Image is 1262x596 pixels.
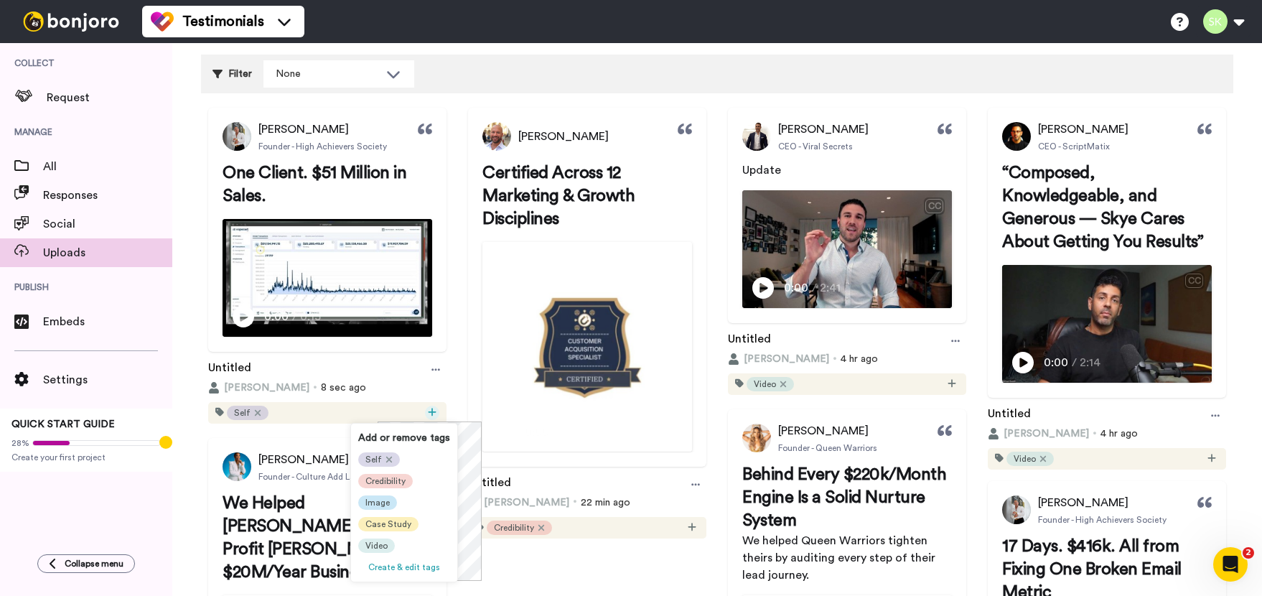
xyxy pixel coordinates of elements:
[292,308,297,325] span: /
[742,190,952,308] img: Video Thumbnail
[208,381,447,395] div: 8 sec ago
[208,381,309,395] button: [PERSON_NAME]
[11,437,29,449] span: 28%
[182,11,264,32] span: Testimonials
[11,452,161,463] span: Create your first project
[223,122,251,151] img: Profile Picture
[1243,547,1254,559] span: 2
[1002,495,1031,524] img: Profile Picture
[820,279,845,297] span: 2:41
[728,352,966,366] div: 4 hr ago
[264,308,289,325] span: 0:00
[728,352,829,366] button: [PERSON_NAME]
[1185,274,1203,288] div: CC
[43,313,172,330] span: Embeds
[11,419,115,429] span: QUICK START GUIDE
[482,122,511,151] img: Profile Picture
[368,563,440,572] span: Create & edit tags
[43,371,172,388] span: Settings
[1038,494,1128,511] span: [PERSON_NAME]
[742,122,771,151] img: Profile Picture
[1014,453,1036,465] span: Video
[1002,122,1031,151] img: Profile Picture
[258,451,349,468] span: [PERSON_NAME]
[988,405,1031,427] a: Untitled
[1038,141,1110,152] span: CEO - ScriptMatix
[482,164,639,228] span: Certified Across 12 Marketing & Growth Disciplines
[224,381,309,395] span: [PERSON_NAME]
[812,279,817,297] span: /
[43,244,172,261] span: Uploads
[365,475,406,487] span: Credibility
[43,158,172,175] span: All
[988,427,1089,441] button: [PERSON_NAME]
[223,495,435,581] span: We Helped [PERSON_NAME] Plug Profit [PERSON_NAME] in a $20M/Year Business.
[1072,354,1077,371] span: /
[728,330,771,352] a: Untitled
[1038,514,1167,526] span: Founder - High Achievers Society
[223,219,432,337] img: Video Thumbnail
[223,452,251,481] img: Profile Picture
[43,187,172,204] span: Responses
[276,67,379,81] div: None
[518,128,609,145] span: [PERSON_NAME]
[258,471,364,483] span: Founder - Culture Add Labs
[300,308,325,325] span: 0:15
[742,535,938,581] span: We helped Queen Warriors tighten theirs by auditing every step of their lead journey.
[468,495,706,510] div: 22 min ago
[784,279,809,297] span: 0:00
[365,540,388,551] span: Video
[258,121,349,138] span: [PERSON_NAME]
[1002,265,1212,383] img: Video Thumbnail
[358,433,450,443] strong: Add or remove tags
[1002,164,1204,251] span: “Composed, Knowledgeable, and Generous — Skye Cares About Getting You Results”
[925,199,943,213] div: CC
[744,352,829,366] span: [PERSON_NAME]
[754,378,776,390] span: Video
[482,242,692,452] img: Video Thumbnail
[234,407,251,419] span: Self
[524,423,549,440] span: 0:00
[742,164,781,176] span: Update
[1004,427,1089,441] span: [PERSON_NAME]
[1213,547,1248,582] iframe: Intercom live chat
[151,10,174,33] img: tm-color.svg
[778,422,869,439] span: [PERSON_NAME]
[365,454,382,465] span: Self
[223,164,411,205] span: One Client. $51 Million in Sales.
[43,215,172,233] span: Social
[47,89,172,106] span: Request
[1044,354,1069,371] span: 0:00
[258,141,387,152] span: Founder - High Achievers Society
[468,495,569,510] button: [PERSON_NAME]
[365,518,411,530] span: Case Study
[468,474,511,495] a: Untitled
[988,427,1226,441] div: 4 hr ago
[552,423,557,440] span: /
[1038,121,1128,138] span: [PERSON_NAME]
[208,359,251,381] a: Untitled
[159,436,172,449] div: Tooltip anchor
[742,466,950,529] span: Behind Every $220k/Month Engine Is a Solid Nurture System
[65,558,123,569] span: Collapse menu
[494,522,534,534] span: Credibility
[560,423,585,440] span: 0:30
[212,60,252,88] div: Filter
[1080,354,1105,371] span: 2:14
[778,442,877,454] span: Founder - Queen Warriors
[778,121,869,138] span: [PERSON_NAME]
[742,424,771,452] img: Profile Picture
[778,141,853,152] span: CEO - Viral Secrets
[484,495,569,510] span: [PERSON_NAME]
[37,554,135,573] button: Collapse menu
[365,497,390,508] span: Image
[17,11,125,32] img: bj-logo-header-white.svg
